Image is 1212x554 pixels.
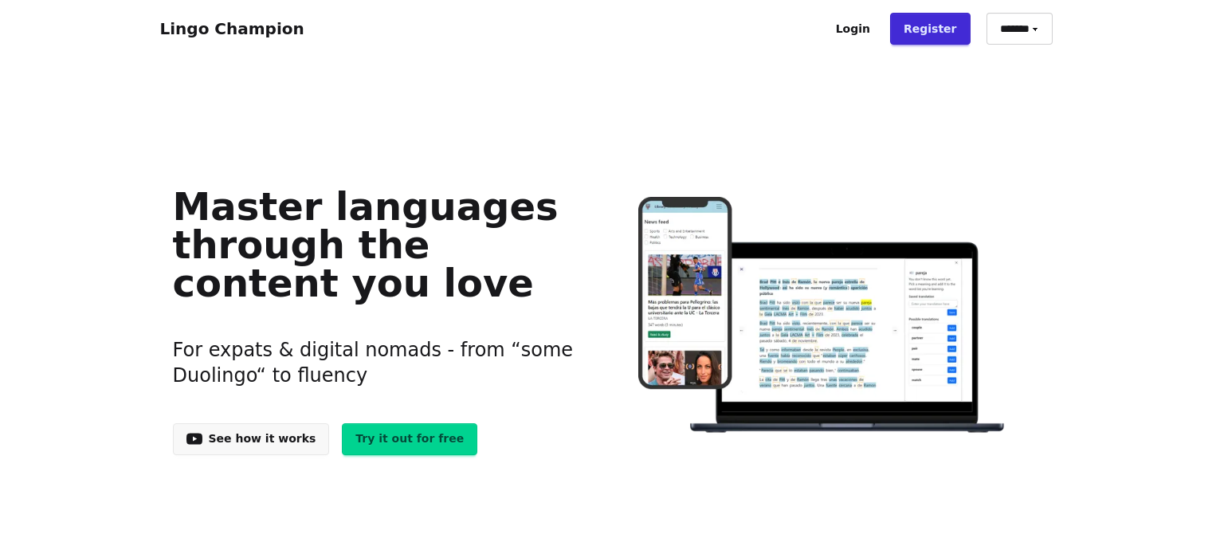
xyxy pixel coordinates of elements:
a: Login [822,13,884,45]
a: Register [890,13,971,45]
img: Learn languages online [606,197,1039,435]
a: Lingo Champion [160,19,304,38]
h3: For expats & digital nomads - from “some Duolingo“ to fluency [173,318,582,407]
h1: Master languages through the content you love [173,187,582,302]
a: See how it works [173,423,330,455]
a: Try it out for free [342,423,477,455]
